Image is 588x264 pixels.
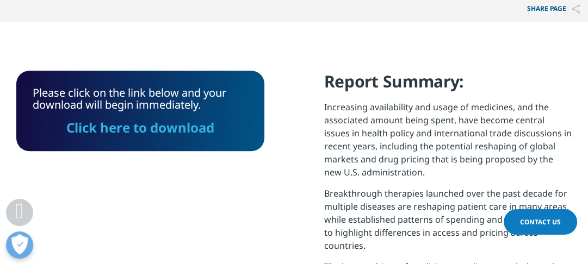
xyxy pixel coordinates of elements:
[520,217,561,227] span: Contact Us
[324,71,572,100] h4: Report Summary:
[6,231,33,259] button: Abrir preferências
[324,100,572,187] p: Increasing availability and usage of medicines, and the associated amount being spent, have becom...
[66,118,214,136] a: Click here to download
[572,4,580,14] img: Share PAGE
[504,209,577,235] a: Contact Us
[33,87,248,135] div: Please click on the link below and your download will begin immediately.
[324,187,572,260] p: Breakthrough therapies launched over the past decade for multiple diseases are reshaping patient ...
